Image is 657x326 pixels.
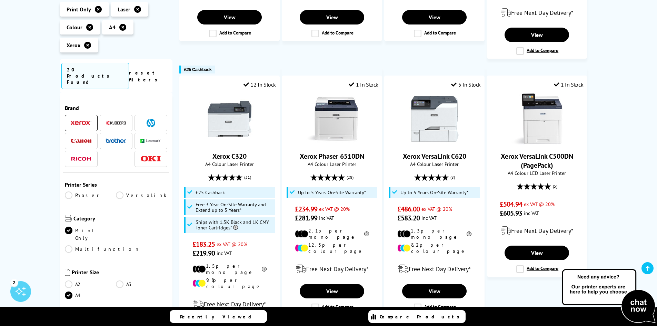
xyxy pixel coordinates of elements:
a: Kyocera [106,119,126,127]
span: Brand [65,105,168,111]
div: modal_delivery [388,259,481,279]
img: Brother [106,138,126,143]
span: £183.25 [192,240,215,249]
a: View [300,10,364,24]
a: Ricoh [71,155,91,163]
div: modal_delivery [183,295,276,314]
a: Xerox C320 [212,152,247,161]
a: Phaser [65,191,116,199]
span: £605.93 [500,209,522,218]
span: Print Only [67,6,91,13]
a: Compare Products [368,310,466,323]
a: View [402,10,466,24]
a: Print Only [65,227,116,242]
span: (5) [553,180,557,193]
li: 9.8p per colour page [192,277,267,289]
a: Xerox [71,119,91,127]
span: Recently Viewed [180,314,258,320]
span: A4 Colour Laser Printer [388,161,481,167]
span: A4 Colour Laser Printer [286,161,378,167]
span: £504.94 [500,200,522,209]
label: Add to Compare [516,47,558,55]
a: Xerox VersaLink C620 [409,139,460,146]
span: £25 Cashback [184,67,211,72]
span: (31) [244,171,251,184]
span: Up to 5 Years On-Site Warranty* [400,190,468,195]
img: Ricoh [71,157,91,161]
a: A3 [116,280,167,288]
label: Add to Compare [311,304,354,311]
img: Xerox VersaLink C620 [409,93,460,145]
li: 2.1p per mono page [295,228,369,240]
img: Xerox Phaser 6510DN [306,93,358,145]
div: modal_delivery [286,259,378,279]
a: Xerox C320 [204,139,256,146]
a: A2 [65,280,116,288]
label: Add to Compare [414,30,456,37]
a: Multifunction [65,245,140,253]
img: Category [65,215,72,222]
a: Xerox VersaLink C620 [403,152,466,161]
div: 5 In Stock [451,81,481,88]
span: ex VAT @ 20% [421,206,452,212]
span: inc VAT [421,215,437,221]
img: Kyocera [106,120,126,126]
img: Lexmark [140,139,161,143]
div: 2 [10,279,18,286]
a: View [505,28,569,42]
span: (8) [450,171,455,184]
a: A4 [65,292,116,299]
span: inc VAT [319,215,334,221]
span: Xerox [67,42,80,49]
img: OKI [140,156,161,162]
img: Open Live Chat window [560,268,657,325]
button: £25 Cashback [179,66,215,73]
span: A4 Colour LED Laser Printer [490,170,583,176]
span: £281.99 [295,214,317,223]
a: reset filters [129,70,161,83]
a: Xerox Phaser 6510DN [300,152,364,161]
li: 8.2p per colour page [397,242,471,254]
a: View [402,284,466,298]
span: A4 [109,24,116,31]
span: Colour [67,24,82,31]
a: Recently Viewed [170,310,267,323]
a: VersaLink [116,191,167,199]
span: Category [73,215,168,223]
div: 1 In Stock [349,81,378,88]
div: 1 In Stock [554,81,584,88]
span: ex VAT @ 20% [524,201,555,207]
span: £583.20 [397,214,420,223]
label: Add to Compare [516,265,558,273]
span: £25 Cashback [196,190,225,195]
span: 20 Products Found [61,63,129,89]
a: Xerox VersaLink C500DN (PagePack) [501,152,573,170]
a: Canon [71,137,91,145]
img: HP [147,119,155,127]
label: Add to Compare [311,30,354,37]
span: ex VAT @ 20% [217,241,247,247]
img: Printer Size [65,269,70,276]
span: £486.00 [397,205,420,214]
label: Add to Compare [414,304,456,311]
a: Brother [106,137,126,145]
a: OKI [140,155,161,163]
img: Xerox [71,120,91,125]
a: View [197,10,261,24]
a: Xerox Phaser 6510DN [306,139,358,146]
span: £219.90 [192,249,215,258]
span: Compare Products [380,314,463,320]
span: Free 3 Year On-Site Warranty and Extend up to 5 Years* [196,202,273,213]
a: HP [140,119,161,127]
a: View [505,246,569,260]
span: £234.99 [295,205,317,214]
span: ex VAT @ 20% [319,206,350,212]
a: Xerox VersaLink C500DN (PagePack) [511,139,563,146]
span: inc VAT [217,250,232,256]
a: View [300,284,364,298]
span: (28) [347,171,354,184]
span: Printer Size [72,269,168,277]
span: A4 Colour Laser Printer [183,161,276,167]
li: 12.3p per colour page [295,242,369,254]
a: Lexmark [140,137,161,145]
